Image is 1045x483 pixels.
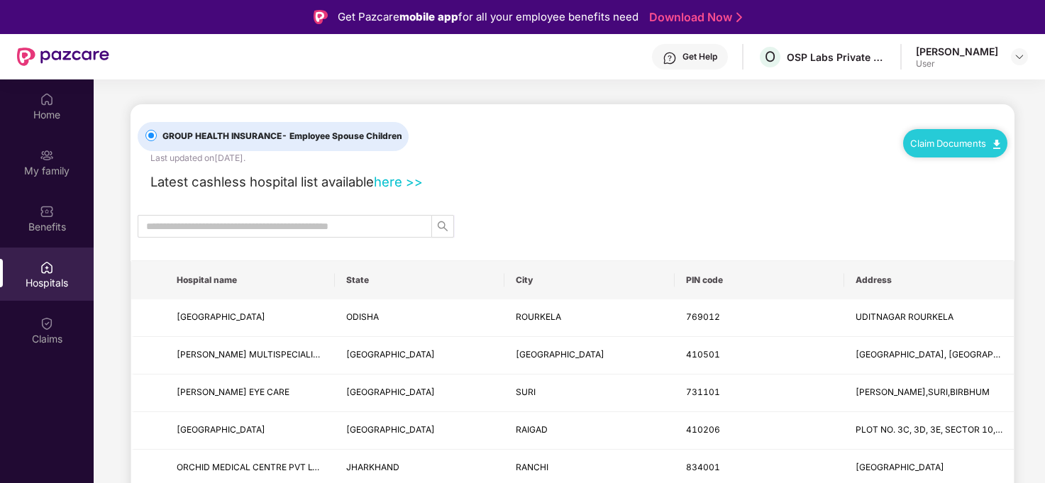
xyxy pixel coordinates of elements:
[516,462,548,472] span: RANCHI
[399,10,458,23] strong: mobile app
[17,48,109,66] img: New Pazcare Logo
[686,311,720,322] span: 769012
[856,274,1002,286] span: Address
[374,174,423,189] a: here >>
[856,387,990,397] span: [PERSON_NAME],SURI,BIRBHUM
[165,337,335,374] td: SHATAYU MULTISPECIALITY HOSPITAL
[177,274,324,286] span: Hospital name
[844,374,1014,412] td: RABINDRA PALLY,SURI,BIRBHUM
[282,131,402,141] span: - Employee Spouse Children
[504,337,674,374] td: PUNE
[177,387,289,397] span: [PERSON_NAME] EYE CARE
[335,337,504,374] td: MAHARASHTRA
[40,148,54,162] img: svg+xml;base64,PHN2ZyB3aWR0aD0iMjAiIGhlaWdodD0iMjAiIHZpZXdCb3g9IjAgMCAyMCAyMCIgZmlsbD0ibm9uZSIgeG...
[165,374,335,412] td: ASTHA EYE CARE
[663,51,677,65] img: svg+xml;base64,PHN2ZyBpZD0iSGVscC0zMngzMiIgeG1sbnM9Imh0dHA6Ly93d3cudzMub3JnLzIwMDAvc3ZnIiB3aWR0aD...
[856,311,953,322] span: UDITNAGAR ROURKELA
[910,138,1000,149] a: Claim Documents
[432,221,453,232] span: search
[165,299,335,337] td: SHANTI MEMORIAL HOSPITAL
[338,9,638,26] div: Get Pazcare for all your employee benefits need
[177,349,368,360] span: [PERSON_NAME] MULTISPECIALITY HOSPITAL
[346,349,435,360] span: [GEOGRAPHIC_DATA]
[150,151,245,165] div: Last updated on [DATE] .
[431,215,454,238] button: search
[844,261,1014,299] th: Address
[346,387,435,397] span: [GEOGRAPHIC_DATA]
[346,424,435,435] span: [GEOGRAPHIC_DATA]
[335,261,504,299] th: State
[686,424,720,435] span: 410206
[516,349,604,360] span: [GEOGRAPHIC_DATA]
[346,462,399,472] span: JHARKHAND
[335,412,504,450] td: MAHARASHTRA
[165,412,335,450] td: PHOENIX MULTISPECIALITY HOSPITAL
[346,311,379,322] span: ODISHA
[177,462,324,472] span: ORCHID MEDICAL CENTRE PVT LTD
[177,311,265,322] span: [GEOGRAPHIC_DATA]
[916,45,998,58] div: [PERSON_NAME]
[736,10,742,25] img: Stroke
[177,424,265,435] span: [GEOGRAPHIC_DATA]
[1014,51,1025,62] img: svg+xml;base64,PHN2ZyBpZD0iRHJvcGRvd24tMzJ4MzIiIHhtbG5zPSJodHRwOi8vd3d3LnczLm9yZy8yMDAwL3N2ZyIgd2...
[516,424,548,435] span: RAIGAD
[40,92,54,106] img: svg+xml;base64,PHN2ZyBpZD0iSG9tZSIgeG1sbnM9Imh0dHA6Ly93d3cudzMub3JnLzIwMDAvc3ZnIiB3aWR0aD0iMjAiIG...
[844,412,1014,450] td: PLOT NO. 3C, 3D, 3E, SECTOR 10, NEAR KHANDESH HOTEL, KHANDA COLONY, PANVEL
[504,261,674,299] th: City
[856,462,944,472] span: [GEOGRAPHIC_DATA]
[916,58,998,70] div: User
[682,51,717,62] div: Get Help
[675,261,844,299] th: PIN code
[686,462,720,472] span: 834001
[686,387,720,397] span: 731101
[157,130,408,143] span: GROUP HEALTH INSURANCE
[765,48,775,65] span: O
[314,10,328,24] img: Logo
[335,299,504,337] td: ODISHA
[40,260,54,274] img: svg+xml;base64,PHN2ZyBpZD0iSG9zcGl0YWxzIiB4bWxucz0iaHR0cDovL3d3dy53My5vcmcvMjAwMC9zdmciIHdpZHRoPS...
[165,261,335,299] th: Hospital name
[844,299,1014,337] td: UDITNAGAR ROURKELA
[787,50,886,64] div: OSP Labs Private Limited
[686,349,720,360] span: 410501
[844,337,1014,374] td: BALAJI NAGAR, MEDANKARWADI, CHAKAN TAL-KHED
[150,174,374,189] span: Latest cashless hospital list available
[516,387,536,397] span: SURI
[504,299,674,337] td: ROURKELA
[40,316,54,331] img: svg+xml;base64,PHN2ZyBpZD0iQ2xhaW0iIHhtbG5zPSJodHRwOi8vd3d3LnczLm9yZy8yMDAwL3N2ZyIgd2lkdGg9IjIwIi...
[649,10,738,25] a: Download Now
[516,311,561,322] span: ROURKELA
[504,374,674,412] td: SURI
[335,374,504,412] td: WEST BENGAL
[993,140,1000,149] img: svg+xml;base64,PHN2ZyB4bWxucz0iaHR0cDovL3d3dy53My5vcmcvMjAwMC9zdmciIHdpZHRoPSIxMC40IiBoZWlnaHQ9Ij...
[504,412,674,450] td: RAIGAD
[40,204,54,218] img: svg+xml;base64,PHN2ZyBpZD0iQmVuZWZpdHMiIHhtbG5zPSJodHRwOi8vd3d3LnczLm9yZy8yMDAwL3N2ZyIgd2lkdGg9Ij...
